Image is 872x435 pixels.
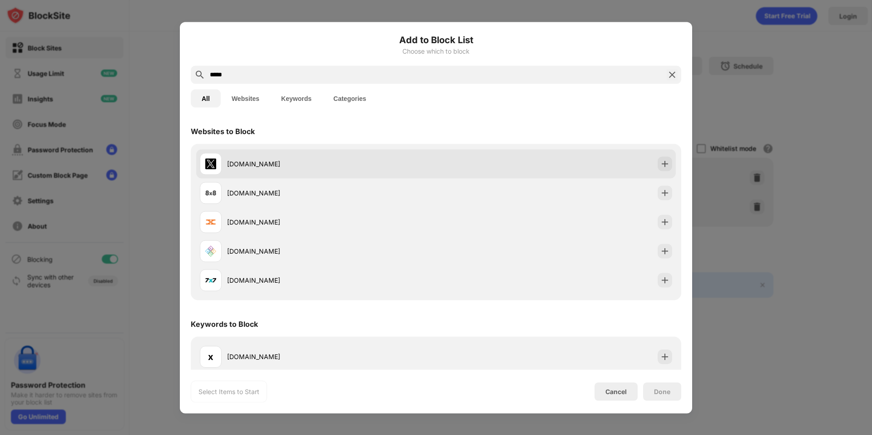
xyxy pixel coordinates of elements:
[227,275,436,285] div: [DOMAIN_NAME]
[194,69,205,80] img: search.svg
[227,188,436,198] div: [DOMAIN_NAME]
[605,388,627,395] div: Cancel
[191,319,258,328] div: Keywords to Block
[191,126,255,135] div: Websites to Block
[270,89,322,107] button: Keywords
[191,47,681,55] div: Choose which to block
[227,159,436,169] div: [DOMAIN_NAME]
[227,217,436,227] div: [DOMAIN_NAME]
[191,33,681,46] h6: Add to Block List
[198,387,259,396] div: Select Items to Start
[322,89,377,107] button: Categories
[191,89,221,107] button: All
[227,352,436,361] div: [DOMAIN_NAME]
[654,388,670,395] div: Done
[205,216,216,227] img: favicons
[208,350,213,363] div: x
[205,245,216,256] img: favicons
[227,246,436,256] div: [DOMAIN_NAME]
[221,89,270,107] button: Websites
[667,69,678,80] img: search-close
[205,158,216,169] img: favicons
[205,187,216,198] img: favicons
[205,275,216,285] img: favicons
